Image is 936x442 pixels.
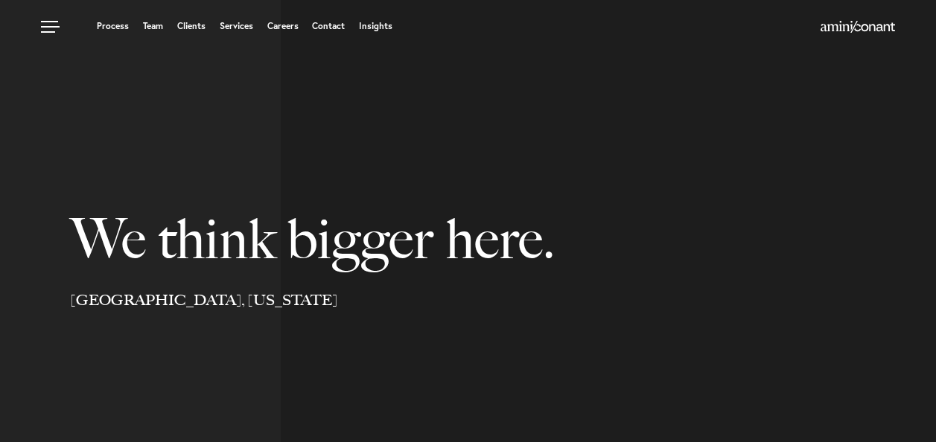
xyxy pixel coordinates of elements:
a: Process [97,22,129,31]
a: Clients [177,22,206,31]
a: Contact [312,22,345,31]
img: Amini & Conant [821,21,895,33]
a: Insights [359,22,392,31]
a: Team [143,22,163,31]
a: Home [821,22,895,33]
a: Careers [267,22,299,31]
a: Services [220,22,253,31]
